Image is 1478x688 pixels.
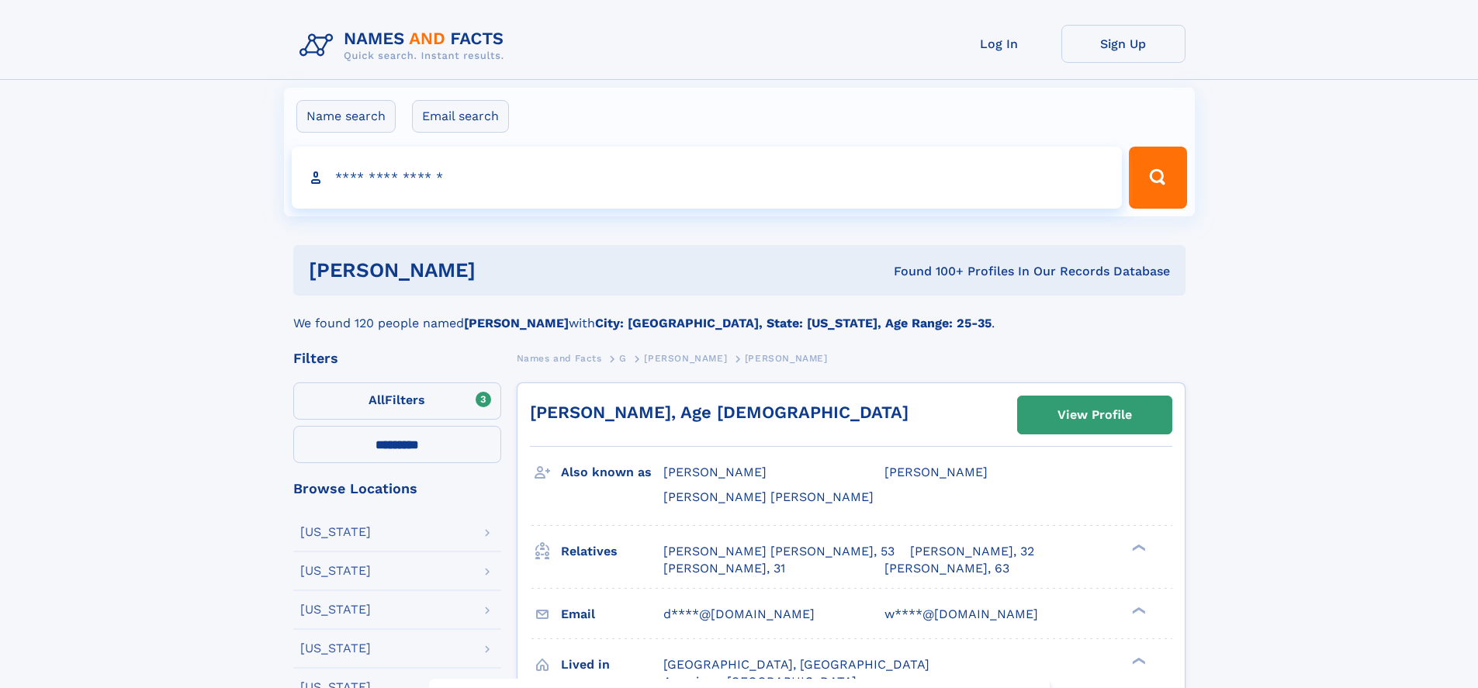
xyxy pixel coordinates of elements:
[293,382,501,420] label: Filters
[293,482,501,496] div: Browse Locations
[369,392,385,407] span: All
[1018,396,1172,434] a: View Profile
[309,261,685,280] h1: [PERSON_NAME]
[684,263,1170,280] div: Found 100+ Profiles In Our Records Database
[644,353,727,364] span: [PERSON_NAME]
[293,296,1186,333] div: We found 120 people named with .
[663,560,785,577] a: [PERSON_NAME], 31
[292,147,1123,209] input: search input
[884,465,988,479] span: [PERSON_NAME]
[884,560,1009,577] a: [PERSON_NAME], 63
[937,25,1061,63] a: Log In
[1061,25,1186,63] a: Sign Up
[1128,605,1147,615] div: ❯
[1128,655,1147,666] div: ❯
[619,348,627,368] a: G
[296,100,396,133] label: Name search
[300,642,371,655] div: [US_STATE]
[464,316,569,330] b: [PERSON_NAME]
[910,543,1034,560] a: [PERSON_NAME], 32
[561,652,663,678] h3: Lived in
[663,657,929,672] span: [GEOGRAPHIC_DATA], [GEOGRAPHIC_DATA]
[300,603,371,616] div: [US_STATE]
[561,459,663,486] h3: Also known as
[619,353,627,364] span: G
[663,489,874,504] span: [PERSON_NAME] [PERSON_NAME]
[644,348,727,368] a: [PERSON_NAME]
[517,348,602,368] a: Names and Facts
[412,100,509,133] label: Email search
[595,316,992,330] b: City: [GEOGRAPHIC_DATA], State: [US_STATE], Age Range: 25-35
[1129,147,1186,209] button: Search Button
[293,351,501,365] div: Filters
[561,538,663,565] h3: Relatives
[1057,397,1132,433] div: View Profile
[745,353,828,364] span: [PERSON_NAME]
[663,465,767,479] span: [PERSON_NAME]
[300,565,371,577] div: [US_STATE]
[530,403,909,422] a: [PERSON_NAME], Age [DEMOGRAPHIC_DATA]
[300,526,371,538] div: [US_STATE]
[1128,542,1147,552] div: ❯
[663,543,895,560] a: [PERSON_NAME] [PERSON_NAME], 53
[293,25,517,67] img: Logo Names and Facts
[561,601,663,627] h3: Email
